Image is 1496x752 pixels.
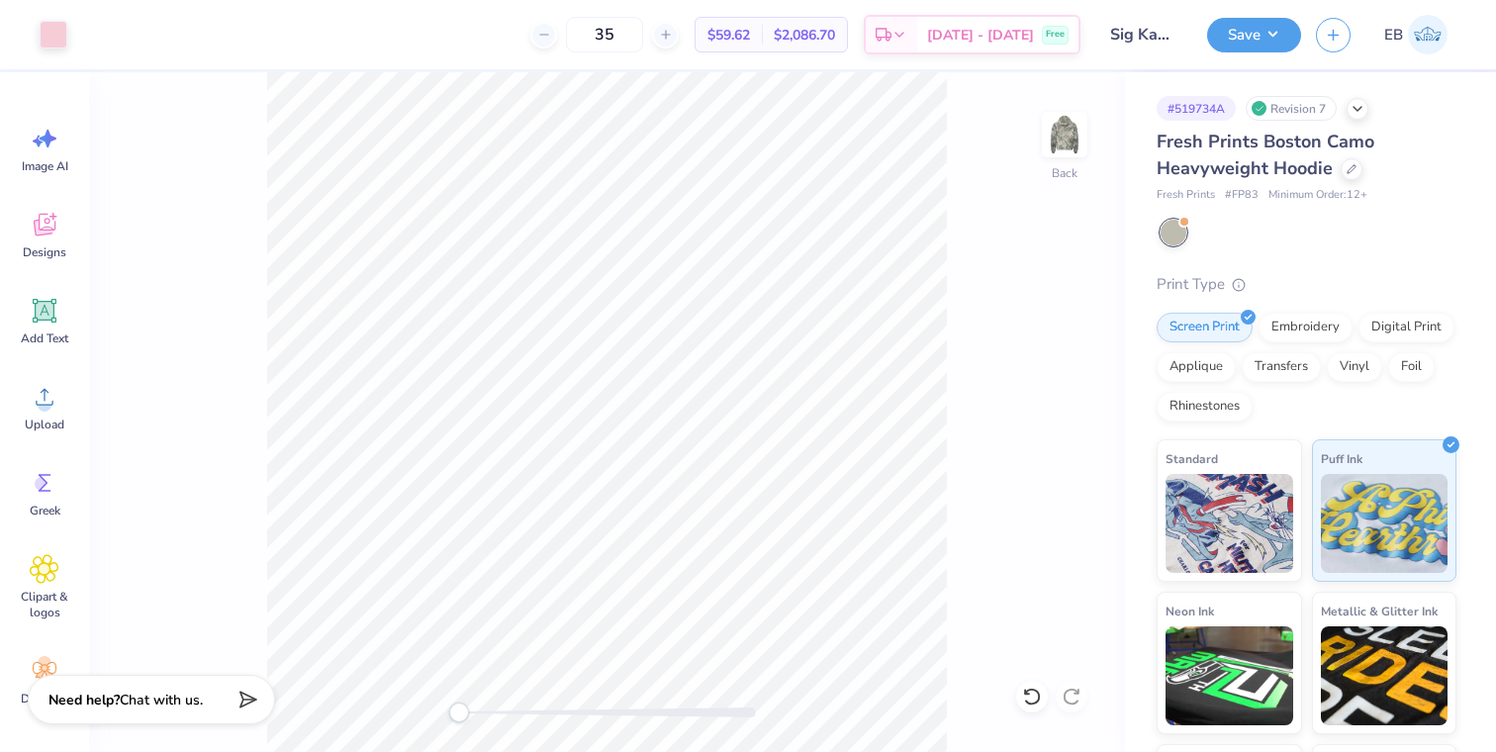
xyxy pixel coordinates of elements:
[449,703,469,722] div: Accessibility label
[1157,352,1236,382] div: Applique
[707,25,750,46] span: $59.62
[774,25,835,46] span: $2,086.70
[1375,15,1456,54] a: EB
[1358,313,1454,342] div: Digital Print
[12,589,77,620] span: Clipart & logos
[1157,273,1456,296] div: Print Type
[1166,474,1293,573] img: Standard
[1157,313,1253,342] div: Screen Print
[1166,626,1293,725] img: Neon Ink
[1207,18,1301,52] button: Save
[1242,352,1321,382] div: Transfers
[1225,187,1259,204] span: # FP83
[1166,601,1214,621] span: Neon Ink
[927,25,1034,46] span: [DATE] - [DATE]
[30,503,60,518] span: Greek
[21,691,68,706] span: Decorate
[1157,187,1215,204] span: Fresh Prints
[1321,626,1449,725] img: Metallic & Glitter Ink
[1321,601,1438,621] span: Metallic & Glitter Ink
[1327,352,1382,382] div: Vinyl
[21,330,68,346] span: Add Text
[1157,392,1253,422] div: Rhinestones
[1321,474,1449,573] img: Puff Ink
[23,244,66,260] span: Designs
[1384,24,1403,47] span: EB
[1246,96,1337,121] div: Revision 7
[1157,130,1374,180] span: Fresh Prints Boston Camo Heavyweight Hoodie
[1046,28,1065,42] span: Free
[1045,115,1084,154] img: Back
[1166,448,1218,469] span: Standard
[1388,352,1435,382] div: Foil
[1157,96,1236,121] div: # 519734A
[48,691,120,709] strong: Need help?
[566,17,643,52] input: – –
[120,691,203,709] span: Chat with us.
[1259,313,1353,342] div: Embroidery
[1095,15,1192,54] input: Untitled Design
[1408,15,1448,54] img: Emily Breit
[1052,164,1077,182] div: Back
[25,417,64,432] span: Upload
[1321,448,1362,469] span: Puff Ink
[22,158,68,174] span: Image AI
[1268,187,1367,204] span: Minimum Order: 12 +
